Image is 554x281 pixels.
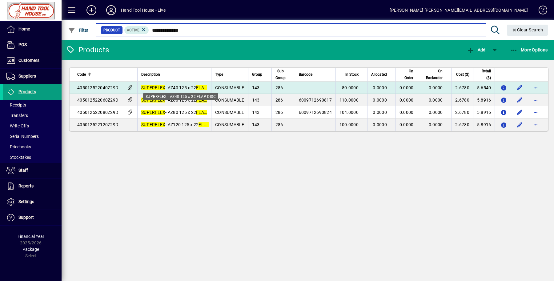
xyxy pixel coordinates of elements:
[196,110,207,115] em: FLAP
[215,71,244,78] div: Type
[345,71,359,78] span: In Stock
[103,27,120,33] span: Product
[510,47,548,52] span: More Options
[18,234,44,239] span: Financial Year
[252,98,260,102] span: 143
[373,85,387,90] span: 0.0000
[77,71,86,78] span: Code
[399,68,414,81] span: On Order
[3,152,62,163] a: Stocktakes
[199,122,209,127] em: FLAP
[512,27,543,32] span: Clear Search
[531,120,540,130] button: More options
[275,110,283,115] span: 286
[515,120,524,130] button: Edit
[399,122,414,127] span: 0.0000
[451,118,473,131] td: 2.6780
[18,58,39,63] span: Customers
[18,168,28,173] span: Staff
[215,98,244,102] span: CONSUMABLE
[451,106,473,118] td: 2.6780
[18,215,34,220] span: Support
[426,68,448,81] div: On Backorder
[509,44,549,55] button: More Options
[429,98,443,102] span: 0.0000
[531,107,540,117] button: More options
[275,122,283,127] span: 286
[473,118,495,131] td: 5.8916
[18,42,27,47] span: POS
[215,71,223,78] span: Type
[373,122,387,127] span: 0.0000
[515,95,524,105] button: Edit
[141,122,165,127] em: SUPERFLEX
[3,22,62,37] a: Home
[68,28,89,33] span: Filter
[339,122,359,127] span: 100.0000
[215,85,244,90] span: CONSUMABLE
[6,123,29,128] span: Write Offs
[3,100,62,110] a: Receipts
[399,85,414,90] span: 0.0000
[18,199,34,204] span: Settings
[215,110,244,115] span: CONSUMABLE
[66,25,90,36] button: Filter
[6,144,31,149] span: Pricebooks
[3,194,62,210] a: Settings
[399,110,414,115] span: 0.0000
[18,89,36,94] span: Products
[299,98,332,102] span: 6009712690817
[143,93,218,100] div: SUPERFLEX - AZ40 125 x 22 FLAP DISC
[429,85,443,90] span: 0.0000
[531,95,540,105] button: More options
[3,179,62,194] a: Reports
[3,121,62,131] a: Write Offs
[531,83,540,93] button: More options
[299,71,312,78] span: Barcode
[3,131,62,142] a: Serial Numbers
[456,71,469,78] span: Cost ($)
[507,25,548,36] button: Clear
[77,122,118,127] span: 405012522120Z29D
[141,71,207,78] div: Description
[477,68,491,81] span: Retail ($)
[6,155,31,160] span: Stocktakes
[373,98,387,102] span: 0.0000
[6,113,28,118] span: Transfers
[3,210,62,225] a: Support
[515,83,524,93] button: Edit
[101,5,121,16] button: Profile
[473,82,495,94] td: 5.6540
[275,68,286,81] span: Sub Group
[342,85,359,90] span: 80.0000
[18,26,30,31] span: Home
[339,98,359,102] span: 110.0000
[141,85,216,90] span: - AZ40 125 x 22 DISC
[399,68,419,81] div: On Order
[77,71,118,78] div: Code
[275,85,283,90] span: 286
[3,69,62,84] a: Suppliers
[252,85,260,90] span: 143
[141,110,216,115] span: - AZ80 125 x 22 DISC
[429,122,443,127] span: 0.0000
[127,28,139,32] span: Active
[390,5,528,15] div: [PERSON_NAME] [PERSON_NAME][EMAIL_ADDRESS][DOMAIN_NAME]
[299,110,332,115] span: 6009712690824
[451,82,473,94] td: 2.6780
[18,74,36,78] span: Suppliers
[141,122,219,127] span: - AZ120 125 x 22 DISC
[66,45,109,55] div: Products
[196,85,207,90] em: FLAP
[252,71,262,78] span: Group
[473,106,495,118] td: 5.8916
[467,47,485,52] span: Add
[373,110,387,115] span: 0.0000
[275,68,291,81] div: Sub Group
[77,110,118,115] span: 405012522080Z29D
[252,122,260,127] span: 143
[82,5,101,16] button: Add
[339,110,359,115] span: 104.0000
[196,98,207,102] em: FLAP
[141,110,165,115] em: SUPERFLEX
